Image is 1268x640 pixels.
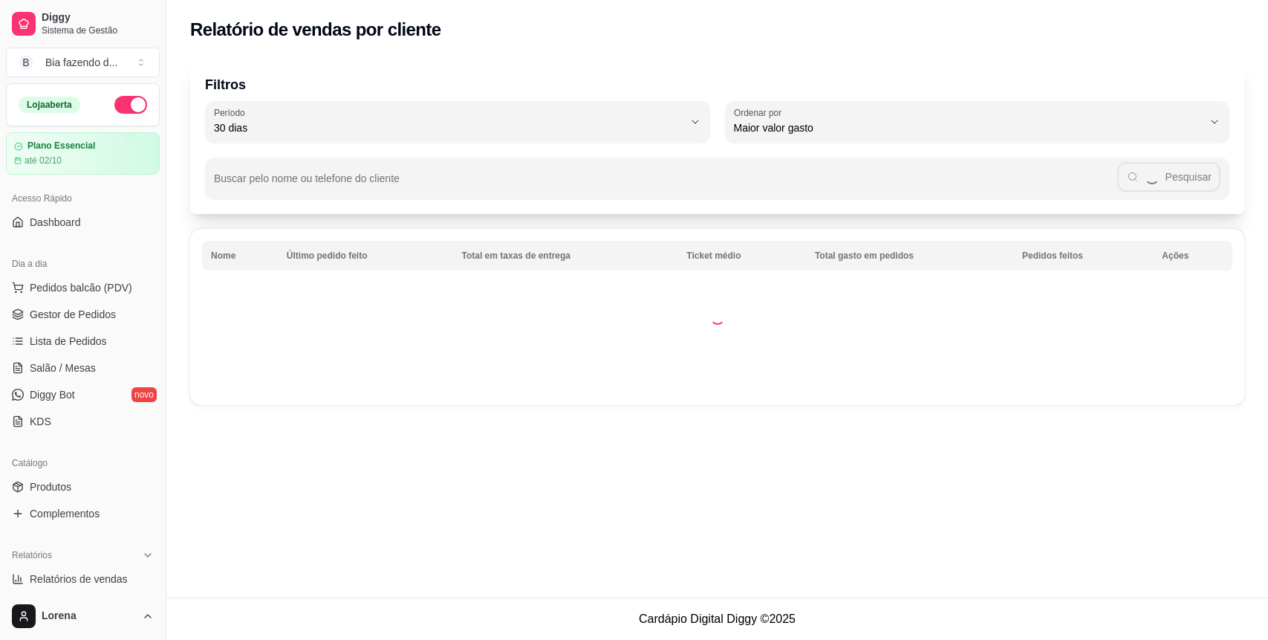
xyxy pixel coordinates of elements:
div: Acesso Rápido [6,187,160,210]
a: Gestor de Pedidos [6,303,160,326]
a: Produtos [6,475,160,499]
a: Plano Essencialaté 02/10 [6,132,160,175]
span: Salão / Mesas [30,361,96,375]
span: KDS [30,414,51,429]
span: 30 dias [214,120,683,135]
label: Ordenar por [734,106,787,119]
a: Relatórios de vendas [6,567,160,591]
p: Filtros [205,74,1229,95]
span: Produtos [30,479,71,494]
span: Relatórios de vendas [30,572,128,586]
div: Bia fazendo d ... [45,55,117,70]
article: Plano Essencial [27,140,95,152]
label: Período [214,106,250,119]
a: Diggy Botnovo [6,383,160,407]
span: Diggy [42,11,154,25]
a: Dashboard [6,210,160,234]
span: Lorena [42,610,136,623]
span: Lista de Pedidos [30,334,107,349]
span: Maior valor gasto [734,120,1203,135]
div: Catálogo [6,451,160,475]
button: Select a team [6,48,160,77]
h2: Relatório de vendas por cliente [190,18,441,42]
span: Sistema de Gestão [42,25,154,36]
div: Dia a dia [6,252,160,276]
a: Salão / Mesas [6,356,160,380]
button: Ordenar porMaior valor gasto [725,101,1230,143]
span: Dashboard [30,215,81,230]
a: KDS [6,410,160,433]
a: Lista de Pedidos [6,329,160,353]
span: Pedidos balcão (PDV) [30,280,132,295]
span: Gestor de Pedidos [30,307,116,322]
div: Loja aberta [19,97,80,113]
span: Diggy Bot [30,387,75,402]
button: Período30 dias [205,101,710,143]
input: Buscar pelo nome ou telefone do cliente [214,177,1117,192]
button: Lorena [6,598,160,634]
a: Complementos [6,502,160,526]
article: até 02/10 [25,155,62,167]
span: Relatórios [12,549,52,561]
button: Alterar Status [114,96,147,114]
span: Complementos [30,506,100,521]
footer: Cardápio Digital Diggy © 2025 [166,598,1268,640]
span: B [19,55,33,70]
a: DiggySistema de Gestão [6,6,160,42]
div: Loading [710,310,725,325]
button: Pedidos balcão (PDV) [6,276,160,300]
